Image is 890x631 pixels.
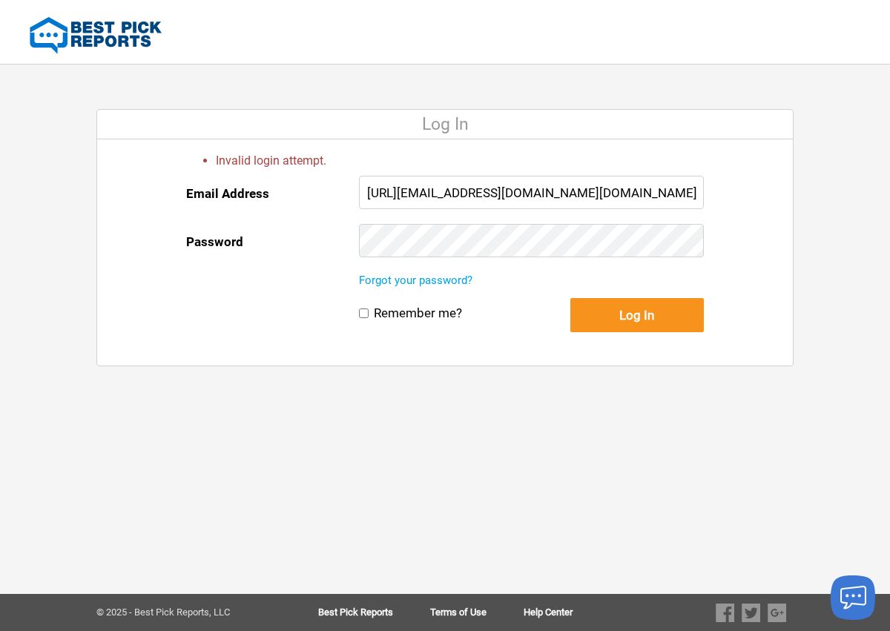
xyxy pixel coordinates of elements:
[359,274,472,287] a: Forgot your password?
[430,607,524,618] a: Terms of Use
[831,575,875,620] button: Launch chat
[30,17,162,54] img: Best Pick Reports Logo
[216,153,704,168] li: Invalid login attempt.
[318,607,430,618] a: Best Pick Reports
[570,298,704,332] button: Log In
[96,607,271,618] div: © 2025 - Best Pick Reports, LLC
[97,110,793,139] div: Log In
[186,176,269,211] label: Email Address
[524,607,573,618] a: Help Center
[186,224,243,260] label: Password
[374,305,462,321] label: Remember me?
